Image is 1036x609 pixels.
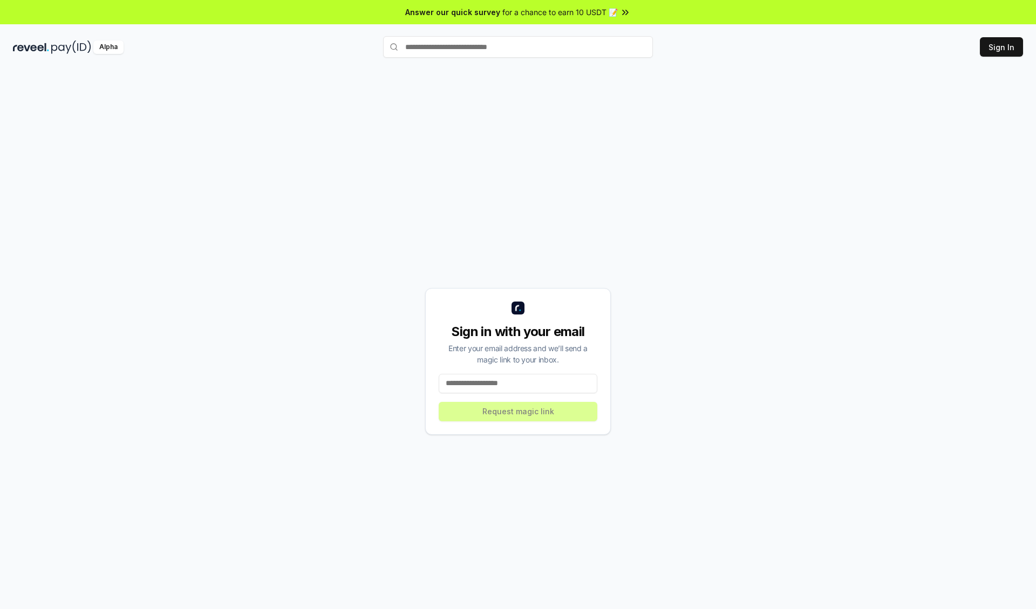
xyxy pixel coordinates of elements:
img: pay_id [51,40,91,54]
img: reveel_dark [13,40,49,54]
div: Alpha [93,40,124,54]
div: Sign in with your email [439,323,597,340]
img: logo_small [512,302,524,314]
button: Sign In [980,37,1023,57]
span: Answer our quick survey [405,6,500,18]
span: for a chance to earn 10 USDT 📝 [502,6,618,18]
div: Enter your email address and we’ll send a magic link to your inbox. [439,343,597,365]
